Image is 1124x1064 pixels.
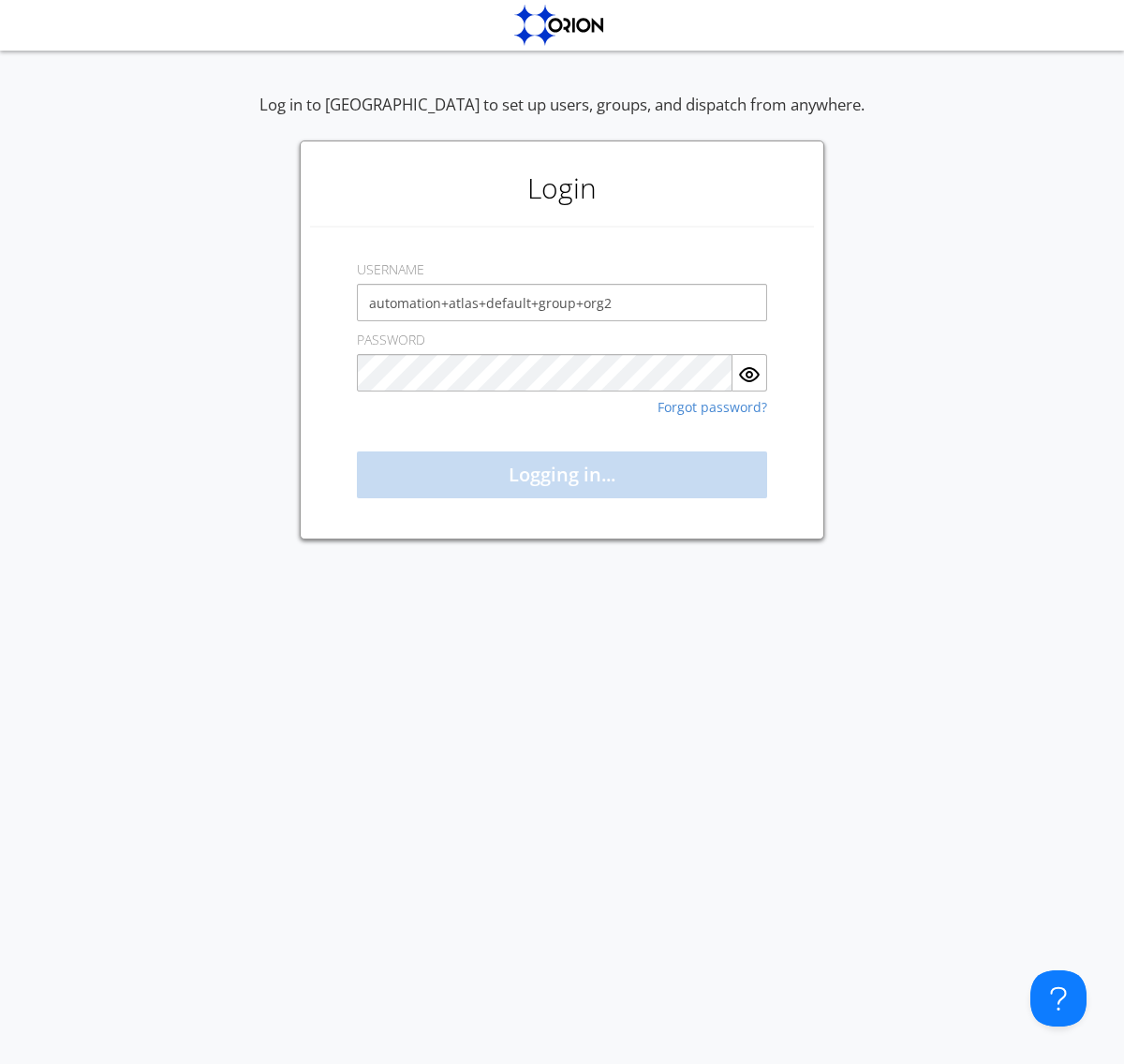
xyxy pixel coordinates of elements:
[357,451,767,498] button: Logging in...
[357,260,424,279] label: USERNAME
[357,354,732,392] input: Password
[357,331,425,349] label: PASSWORD
[732,354,767,392] button: Show Password
[1030,970,1087,1027] iframe: Toggle Customer Support
[658,401,767,414] a: Forgot password?
[310,151,814,226] h1: Login
[738,363,761,386] img: eye.svg
[259,94,865,140] div: Log in to [GEOGRAPHIC_DATA] to set up users, groups, and dispatch from anywhere.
